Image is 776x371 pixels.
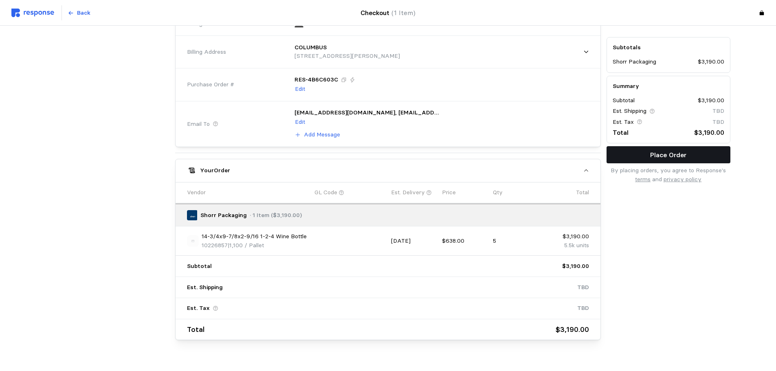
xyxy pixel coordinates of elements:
button: Edit [295,84,306,94]
img: svg%3e [187,235,199,247]
p: $3,190.00 [694,127,724,138]
p: GL Code [314,188,337,197]
p: 5.5k units [544,241,589,250]
p: $3,190.00 [698,58,724,67]
p: Edit [295,85,305,94]
h5: Summary [613,82,724,90]
p: RES-4B6C603C [295,75,338,84]
p: Qty [493,188,503,197]
p: Add Message [304,130,340,139]
p: Est. Delivery [391,188,425,197]
p: Est. Shipping [187,283,223,292]
span: 10226857 [202,241,228,249]
h5: Subtotals [613,43,724,52]
p: Back [77,9,90,18]
a: privacy policy [664,176,701,183]
p: [STREET_ADDRESS][PERSON_NAME] [295,52,400,61]
p: 5 [493,237,538,246]
img: svg%3e [11,9,54,17]
p: Est. Shipping [613,107,646,116]
p: TBD [712,118,724,127]
button: Edit [295,117,306,127]
p: $3,190.00 [698,96,724,105]
div: YourOrder [176,182,600,340]
button: YourOrder [176,159,600,182]
p: Place Order [650,150,686,160]
h5: Your Order [200,166,230,175]
p: $638.00 [442,237,487,246]
h4: Checkout [361,8,415,18]
span: Purchase Order # [187,80,234,89]
span: | 1,100 / Pallet [228,241,264,249]
p: $3,190.00 [556,324,589,336]
p: · 1 Item ($3,190.00) [250,211,302,220]
button: Add Message [295,130,341,140]
p: Total [187,324,204,336]
div: Shorr Packaging· 1 Item ($3,190.00) [176,12,600,147]
p: TBD [577,283,589,292]
p: Total [576,188,589,197]
p: Est. Tax [187,304,210,313]
p: 14-3/4x9-7/8x2-9/16 1-2-4 Wine Bottle [202,232,307,241]
p: TBD [712,107,724,116]
p: Est. Tax [613,118,634,127]
span: Email To [187,120,210,129]
p: Subtotal [613,96,635,105]
p: [DATE] [391,237,436,246]
span: Billing Address [187,48,226,57]
p: Price [442,188,456,197]
p: Edit [295,118,305,127]
p: [EMAIL_ADDRESS][DOMAIN_NAME], [EMAIL_ADDRESS][DOMAIN_NAME], [PERSON_NAME][DOMAIN_NAME][EMAIL_ADDR... [295,108,442,117]
p: Subtotal [187,262,212,271]
span: (1 Item) [391,9,415,17]
p: Shorr Packaging [200,211,247,220]
a: terms [635,176,651,183]
button: Place Order [607,146,730,163]
p: $3,190.00 [562,262,589,271]
p: $3,190.00 [544,232,589,241]
p: By placing orders, you agree to Response's and [607,166,730,184]
p: TBD [577,304,589,313]
p: Total [613,127,629,138]
p: Vendor [187,188,206,197]
p: COLUMBUS [295,43,327,52]
button: Back [63,5,95,21]
p: Shorr Packaging [613,58,656,67]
